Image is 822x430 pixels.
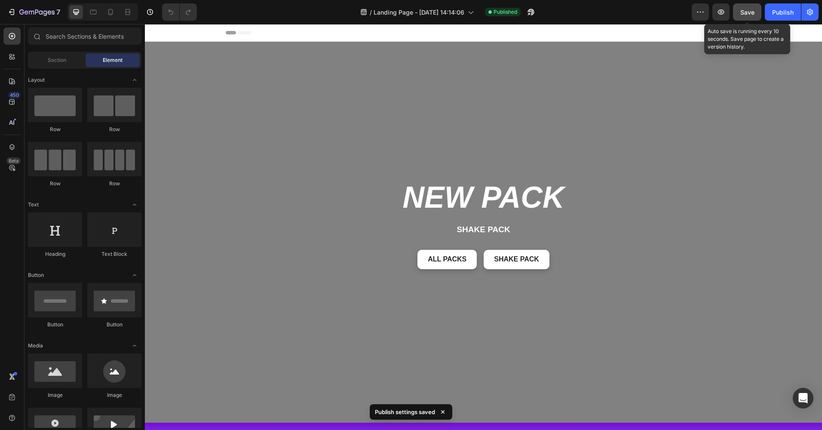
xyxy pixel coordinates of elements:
[103,56,123,64] span: Element
[349,231,394,240] p: Shake pack
[283,231,322,240] p: All packs
[48,56,66,64] span: Section
[28,391,82,399] div: Image
[793,388,813,408] div: Open Intercom Messenger
[772,8,794,17] div: Publish
[28,126,82,133] div: Row
[8,92,21,98] div: 450
[765,3,801,21] button: Publish
[494,8,517,16] span: Published
[374,8,464,17] span: Landing Page - [DATE] 14:14:06
[128,73,141,87] span: Toggle open
[28,76,45,84] span: Layout
[56,7,60,17] p: 7
[28,250,82,258] div: Heading
[740,9,755,16] span: Save
[28,28,141,45] input: Search Sections & Elements
[87,250,141,258] div: Text Block
[6,157,21,164] div: Beta
[162,3,197,21] div: Undo/Redo
[87,126,141,133] div: Row
[128,339,141,353] span: Toggle open
[87,321,141,329] div: Button
[28,201,39,209] span: Text
[211,200,467,211] p: Shake pack
[87,391,141,399] div: Image
[87,180,141,187] div: Row
[375,408,435,416] p: Publish settings saved
[145,24,822,430] iframe: Design area
[210,157,468,189] h2: NEW PACK
[3,3,64,21] button: 7
[28,271,44,279] span: Button
[128,198,141,212] span: Toggle open
[273,226,332,245] a: All packs
[128,268,141,282] span: Toggle open
[339,226,405,245] a: Shake pack
[28,321,82,329] div: Button
[28,180,82,187] div: Row
[28,342,43,350] span: Media
[733,3,761,21] button: Save
[370,8,372,17] span: /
